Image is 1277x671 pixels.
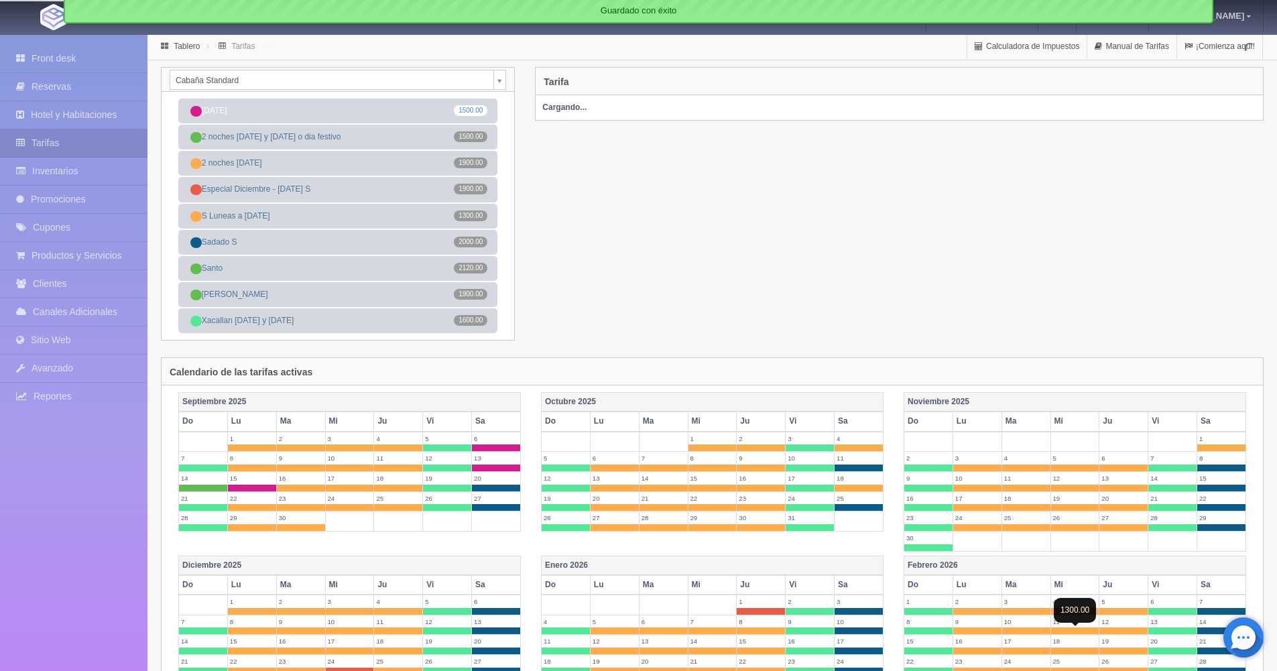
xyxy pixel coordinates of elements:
th: Do [179,575,228,595]
label: 3 [953,452,1001,465]
label: 11 [1002,472,1050,485]
a: ¡Comienza aquí! [1177,34,1262,60]
label: 27 [472,655,520,668]
label: 7 [640,452,688,465]
label: 28 [179,511,227,524]
th: Diciembre 2025 [179,556,521,575]
label: 5 [1051,452,1099,465]
label: 9 [277,452,325,465]
label: 14 [179,472,227,485]
label: 25 [374,655,422,668]
label: 24 [835,655,883,668]
label: 9 [953,615,1001,628]
label: 15 [1197,472,1245,485]
label: 30 [737,511,785,524]
label: 22 [737,655,785,668]
th: Octubre 2025 [541,393,883,412]
label: 26 [1099,655,1148,668]
label: 18 [1002,492,1050,505]
label: 18 [835,472,883,485]
th: Lu [953,412,1001,431]
label: 3 [786,432,834,445]
label: 2 [277,595,325,608]
th: Do [904,412,953,431]
a: Tarifas [231,42,255,51]
label: 22 [228,655,276,668]
label: 19 [423,635,471,648]
a: Calculadora de Impuestos [967,34,1087,60]
label: 4 [1051,595,1099,608]
label: 10 [1002,615,1050,628]
label: 5 [423,595,471,608]
th: Vi [786,412,835,431]
th: Mi [1050,575,1099,595]
label: 31 [786,511,834,524]
label: 8 [904,615,953,628]
span: 1900.00 [454,184,487,194]
label: 25 [1002,511,1050,524]
label: 12 [423,615,471,628]
th: Vi [1148,575,1197,595]
a: Tablero [174,42,200,51]
label: 19 [423,472,471,485]
label: 15 [228,635,276,648]
label: 26 [423,492,471,505]
label: 2 [953,595,1001,608]
label: 24 [326,492,374,505]
a: [PERSON_NAME]1900.00 [178,282,497,307]
th: Vi [423,412,472,431]
label: 16 [277,635,325,648]
label: 21 [1148,492,1197,505]
label: 26 [542,511,590,524]
h4: Calendario de las tarifas activas [170,367,312,377]
label: 18 [1051,635,1099,648]
label: 18 [374,472,422,485]
label: 12 [591,635,639,648]
label: 10 [326,615,374,628]
label: 4 [374,432,422,445]
th: Ma [639,412,688,431]
th: Lu [227,412,276,431]
span: 1900.00 [454,289,487,300]
label: 25 [374,492,422,505]
label: 15 [904,635,953,648]
label: 12 [1051,472,1099,485]
th: Lu [227,575,276,595]
th: Ma [276,575,325,595]
a: Sadado S2000.00 [178,230,497,255]
label: 7 [1197,595,1245,608]
label: 23 [277,655,325,668]
label: 20 [472,635,520,648]
label: 3 [1002,595,1050,608]
label: 8 [737,615,785,628]
label: 9 [277,615,325,628]
label: 10 [953,472,1001,485]
th: Enero 2026 [541,556,883,575]
label: 16 [904,492,953,505]
label: 21 [1197,635,1245,648]
th: Lu [590,575,639,595]
img: Getabed [40,4,67,30]
th: Ju [1099,575,1148,595]
label: 17 [326,635,374,648]
th: Mi [1050,412,1099,431]
th: Mi [325,575,374,595]
label: 17 [1002,635,1050,648]
label: 16 [277,472,325,485]
label: 18 [542,655,590,668]
label: 19 [1099,635,1148,648]
label: 1 [688,432,737,445]
label: 7 [179,452,227,465]
label: 14 [179,635,227,648]
label: 16 [953,635,1001,648]
label: 11 [835,452,883,465]
th: Sa [835,412,884,431]
label: 9 [904,472,953,485]
label: 12 [1099,615,1148,628]
a: Especial Diciembre - [DATE] S1900.00 [178,177,497,202]
th: Ma [1001,412,1050,431]
label: 14 [688,635,737,648]
label: 18 [374,635,422,648]
h4: Tarifa [544,77,568,87]
label: 11 [1051,615,1099,628]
